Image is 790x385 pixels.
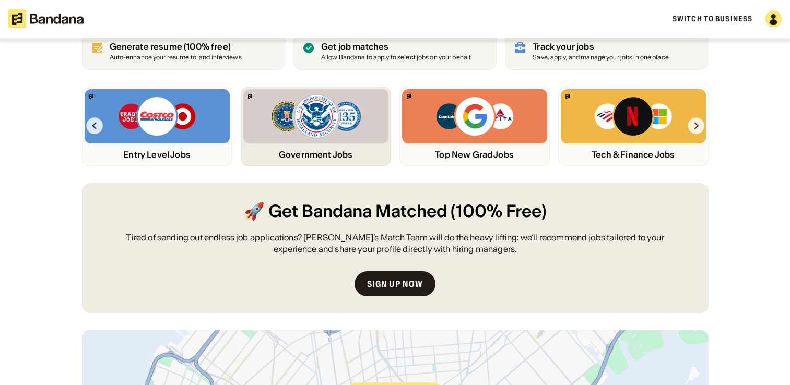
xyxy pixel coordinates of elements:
[451,200,547,223] span: (100% Free)
[270,92,361,140] img: FBI, DHS, MWRD logos
[110,54,242,61] div: Auto-enhance your resume to land interviews
[241,87,391,166] a: Bandana logoFBI, DHS, MWRD logosGovernment Jobs
[355,271,435,296] a: Sign up now
[594,95,673,137] img: Bank of America, Netflix, Microsoft logos
[407,94,411,99] img: Bandana logo
[533,42,669,52] div: Track your jobs
[533,54,669,61] div: Save, apply, and manage your jobs in one place
[107,232,683,255] div: Tired of sending out endless job applications? [PERSON_NAME]’s Match Team will do the heavy lifti...
[399,87,550,166] a: Bandana logoCapital One, Google, Delta logosTop New Grad Jobs
[367,280,423,288] div: Sign up now
[86,117,103,134] img: Left Arrow
[248,94,252,99] img: Bandana logo
[244,200,447,223] span: 🚀 Get Bandana Matched
[505,33,708,70] a: Track your jobs Save, apply, and manage your jobs in one place
[110,42,242,52] div: Generate resume
[117,95,197,137] img: Trader Joe’s, Costco, Target logos
[85,150,230,160] div: Entry Level Jobs
[321,54,471,61] div: Allow Bandana to apply to select jobs on your behalf
[89,94,93,99] img: Bandana logo
[8,9,84,28] img: Bandana logotype
[673,14,752,23] a: Switch to Business
[82,87,232,166] a: Bandana logoTrader Joe’s, Costco, Target logosEntry Level Jobs
[321,42,471,52] div: Get job matches
[402,150,547,160] div: Top New Grad Jobs
[184,41,231,52] span: (100% free)
[435,95,514,137] img: Capital One, Google, Delta logos
[558,87,709,166] a: Bandana logoBank of America, Netflix, Microsoft logosTech & Finance Jobs
[561,150,706,160] div: Tech & Finance Jobs
[243,150,388,160] div: Government Jobs
[565,94,570,99] img: Bandana logo
[82,33,285,70] a: Generate resume (100% free)Auto-enhance your resume to land interviews
[688,117,704,134] img: Right Arrow
[293,33,497,70] a: Get job matches Allow Bandana to apply to select jobs on your behalf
